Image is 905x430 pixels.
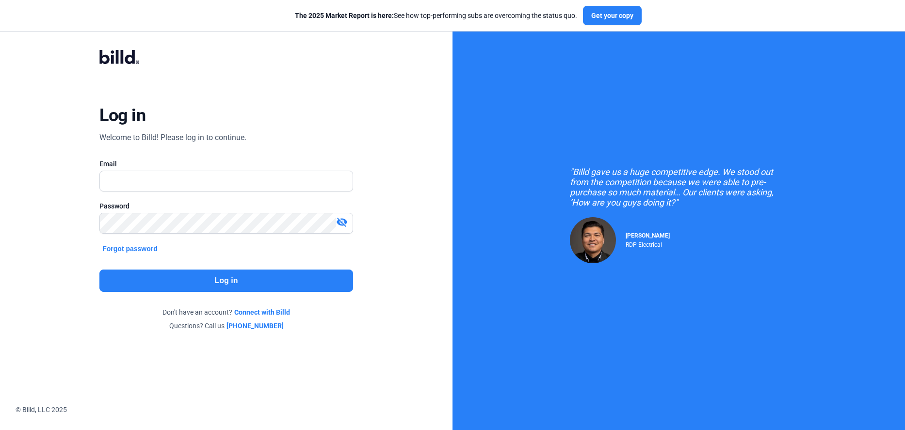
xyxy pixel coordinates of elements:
[583,6,642,25] button: Get your copy
[295,11,577,20] div: See how top-performing subs are overcoming the status quo.
[336,216,348,228] mat-icon: visibility_off
[99,243,161,254] button: Forgot password
[99,270,353,292] button: Log in
[626,232,670,239] span: [PERSON_NAME]
[295,12,394,19] span: The 2025 Market Report is here:
[234,307,290,317] a: Connect with Billd
[99,307,353,317] div: Don't have an account?
[570,167,788,207] div: "Billd gave us a huge competitive edge. We stood out from the competition because we were able to...
[99,105,145,126] div: Log in
[99,159,353,169] div: Email
[570,217,616,263] img: Raul Pacheco
[626,239,670,248] div: RDP Electrical
[99,201,353,211] div: Password
[99,132,246,143] div: Welcome to Billd! Please log in to continue.
[226,321,284,331] a: [PHONE_NUMBER]
[99,321,353,331] div: Questions? Call us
